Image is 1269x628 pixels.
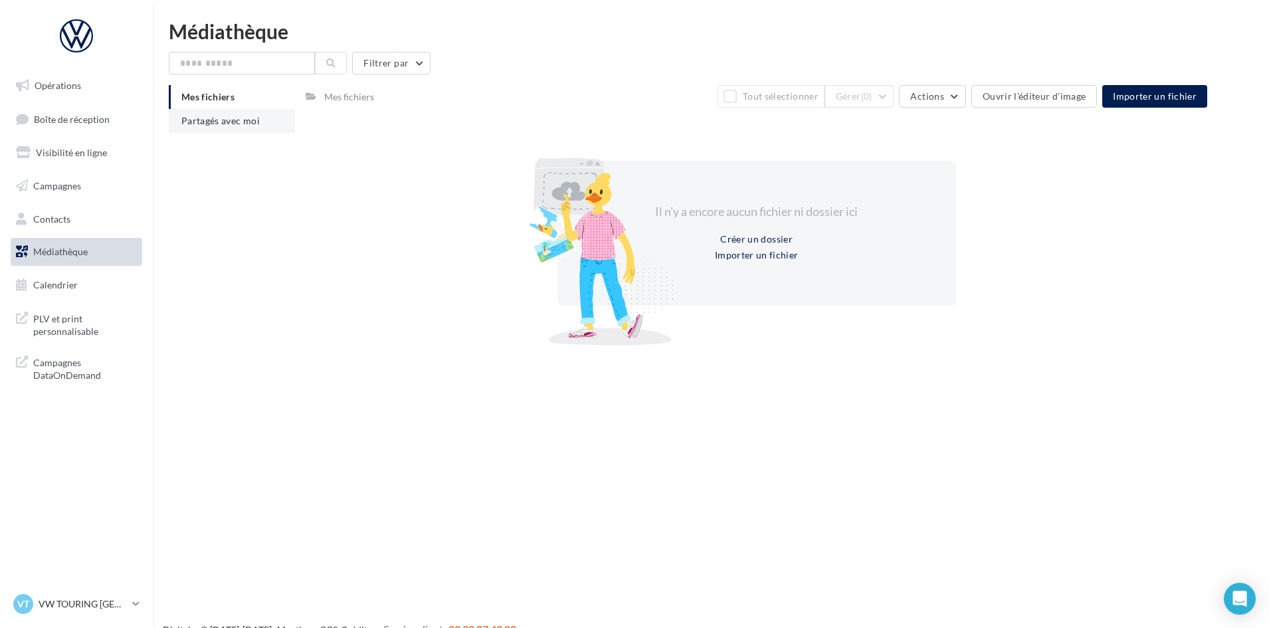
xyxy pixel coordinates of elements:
div: Mes fichiers [324,90,374,104]
a: Contacts [8,205,145,233]
a: Visibilité en ligne [8,139,145,167]
span: VT [17,597,29,611]
button: Tout sélectionner [718,85,824,108]
a: PLV et print personnalisable [8,304,145,344]
span: Boîte de réception [34,113,110,124]
button: Importer un fichier [1102,85,1207,108]
a: Campagnes [8,172,145,200]
span: (0) [861,91,872,102]
span: Contacts [33,213,70,224]
a: Boîte de réception [8,105,145,134]
button: Gérer(0) [825,85,894,108]
span: PLV et print personnalisable [33,310,137,338]
span: Campagnes DataOnDemand [33,354,137,382]
button: Actions [899,85,965,108]
span: Visibilité en ligne [36,147,107,158]
a: Médiathèque [8,238,145,266]
button: Importer un fichier [710,247,804,263]
button: Filtrer par [352,52,431,74]
button: Ouvrir l'éditeur d'image [971,85,1097,108]
span: Médiathèque [33,246,88,257]
div: Médiathèque [169,21,1253,41]
a: Opérations [8,72,145,100]
p: VW TOURING [GEOGRAPHIC_DATA] [39,597,127,611]
span: Actions [910,90,943,102]
a: Campagnes DataOnDemand [8,348,145,387]
div: Open Intercom Messenger [1224,583,1256,615]
span: Il n'y a encore aucun fichier ni dossier ici [655,204,858,219]
span: Importer un fichier [1113,90,1197,102]
a: VT VW TOURING [GEOGRAPHIC_DATA] [11,591,142,617]
span: Partagés avec moi [181,115,260,126]
button: Créer un dossier [715,231,798,247]
span: Campagnes [33,180,81,191]
span: Opérations [35,80,81,91]
span: Calendrier [33,279,78,290]
a: Calendrier [8,271,145,299]
span: Mes fichiers [181,91,235,102]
